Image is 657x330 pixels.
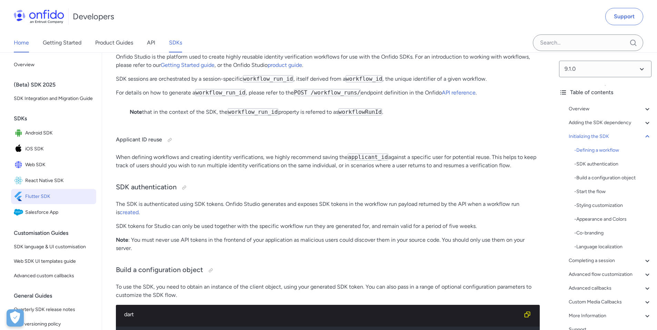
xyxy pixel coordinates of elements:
img: IconFlutter SDK [14,192,25,201]
p: Onfido Studio is the platform used to create highly reusable identity verification workflows for ... [116,53,540,69]
a: -Co-branding [574,229,651,237]
button: Copy code snippet button [520,308,534,321]
div: Table of contents [559,88,651,97]
a: -SDK authentication [574,160,651,168]
p: : You must never use API tokens in the frontend of your application as malicious users could disc... [116,236,540,252]
button: Open Preferences [7,309,24,327]
img: Onfido Logo [14,10,64,23]
a: SDK Integration and Migration Guide [11,92,96,106]
div: (Beta) SDK 2025 [14,78,99,92]
h1: Developers [73,11,114,22]
span: Android SDK [25,128,93,138]
a: -Appearance and Colors [574,215,651,223]
div: - Language localization [574,243,651,251]
input: Onfido search input field [533,34,643,51]
span: Web SDK [25,160,93,170]
div: General Guides [14,289,99,303]
p: To use the SDK, you need to obtain an instance of the client object, using your generated SDK tok... [116,283,540,299]
span: SDK Integration and Migration Guide [14,94,93,103]
a: API [147,33,155,52]
a: Quarterly SDK release notes [11,303,96,317]
a: SDK language & UI customisation [11,240,96,254]
a: Getting Started guide [161,62,215,68]
a: Support [605,8,643,25]
strong: Note [116,237,128,243]
a: -Build a configuration object [574,174,651,182]
code: workflow_run_id [243,75,293,82]
img: IconiOS SDK [14,144,25,154]
a: IconReact Native SDKReact Native SDK [11,173,96,188]
span: Flutter SDK [25,192,93,201]
a: Adding the SDK dependency [569,119,651,127]
a: SDKs [169,33,182,52]
a: More Information [569,312,651,320]
a: -Styling customization [574,201,651,210]
a: created [120,209,139,216]
p: SDK tokens for Studio can only be used together with the specific workflow run they are generated... [116,222,540,230]
code: workflow_id [346,75,383,82]
a: Web SDK UI templates guide [11,254,96,268]
div: Cookie Preferences [7,309,24,327]
strong: Note [130,109,142,115]
p: that in the context of the SDK, the property is referred to as . [130,108,526,116]
a: Overview [11,58,96,72]
a: IconSalesforce AppSalesforce App [11,205,96,220]
a: Initializing the SDK [569,132,651,141]
a: Home [14,33,29,52]
span: iOS SDK [25,144,93,154]
p: For details on how to generate a , please refer to the endpoint definition in the Onfido . [116,89,540,97]
span: SDK versioning policy [14,320,93,328]
div: - Co-branding [574,229,651,237]
h4: Applicant ID reuse [116,134,540,146]
span: Quarterly SDK release notes [14,306,93,314]
a: Getting Started [43,33,81,52]
img: IconSalesforce App [14,208,25,217]
a: Advanced custom callbacks [11,269,96,283]
span: Overview [14,61,93,69]
a: Completing a session [569,257,651,265]
img: IconWeb SDK [14,160,25,170]
code: workflow_run_id [195,89,246,96]
span: React Native SDK [25,176,93,186]
div: - Build a configuration object [574,174,651,182]
a: product guide [268,62,302,68]
a: Overview [569,105,651,113]
div: - SDK authentication [574,160,651,168]
code: applicant_id [348,153,388,161]
div: - Appearance and Colors [574,215,651,223]
div: - Styling customization [574,201,651,210]
div: dart [124,310,520,319]
code: POST /workflow_runs/ [294,89,361,96]
a: IconiOS SDKiOS SDK [11,141,96,157]
a: -Language localization [574,243,651,251]
img: IconReact Native SDK [14,176,25,186]
h3: Build a configuration object [116,265,540,276]
span: Salesforce App [25,208,93,217]
div: SDKs [14,112,99,126]
code: workflowRunId [338,108,382,116]
a: IconWeb SDKWeb SDK [11,157,96,172]
h3: SDK authentication [116,182,540,193]
a: -Start the flow [574,188,651,196]
a: Custom Media Callbacks [569,298,651,306]
a: API reference [442,89,476,96]
p: SDK sessions are orchestrated by a session-specific , itself derived from a , the unique identifi... [116,75,540,83]
a: Advanced callbacks [569,284,651,292]
span: Advanced custom callbacks [14,272,93,280]
a: IconFlutter SDKFlutter SDK [11,189,96,204]
div: - Start the flow [574,188,651,196]
span: Web SDK UI templates guide [14,257,93,266]
a: Advanced flow customization [569,270,651,279]
span: SDK language & UI customisation [14,243,93,251]
a: Product Guides [95,33,133,52]
p: The SDK is authenticated using SDK tokens. Onfido Studio generates and exposes SDK tokens in the ... [116,200,540,217]
code: workflow_run_id [228,108,278,116]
